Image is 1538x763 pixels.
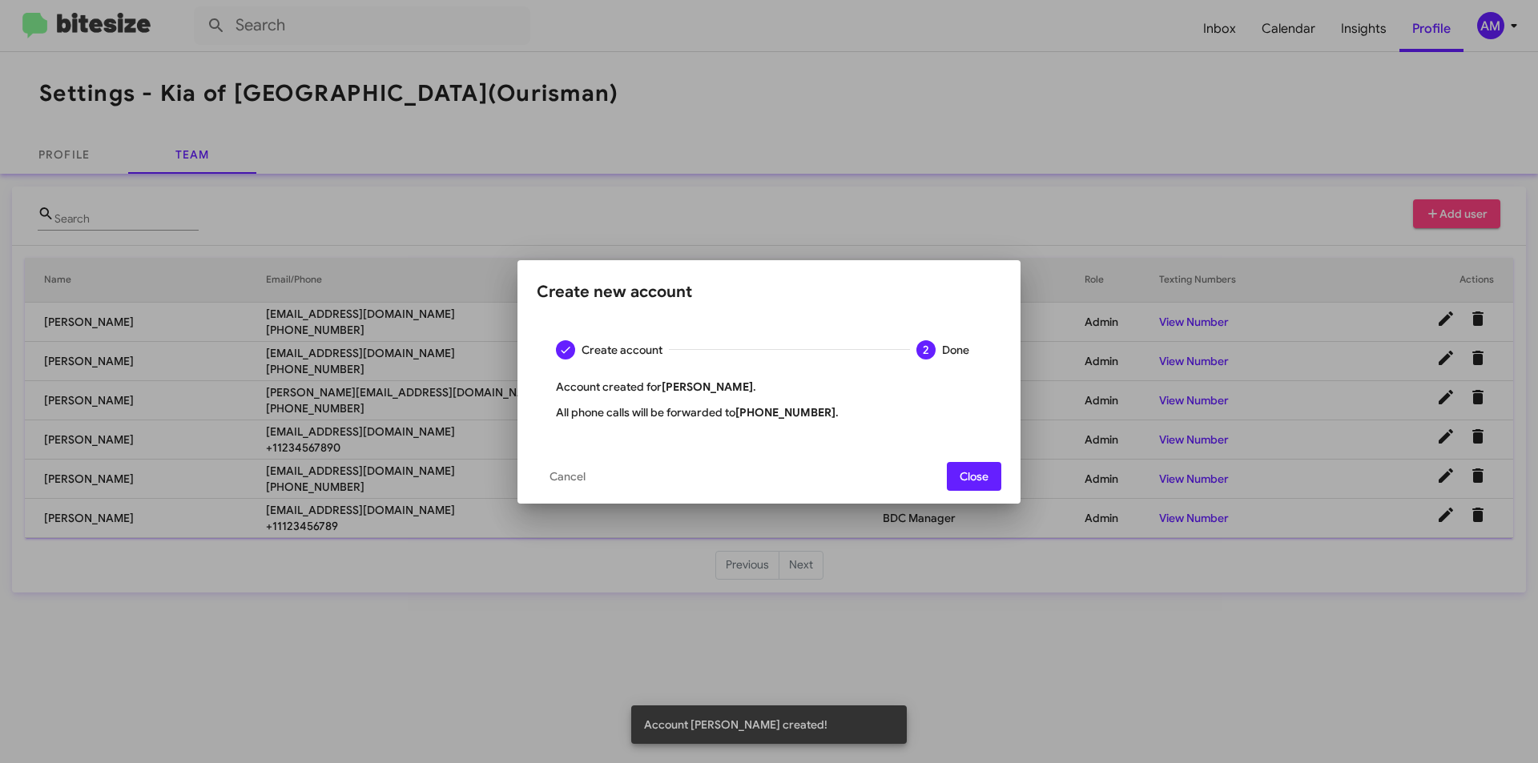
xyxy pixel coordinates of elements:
span: Close [960,462,988,491]
div: Create new account [537,279,1001,305]
b: [PERSON_NAME] [662,379,753,394]
p: All phone calls will be forwarded to . [556,404,982,420]
button: Cancel [537,462,598,491]
span: Account [PERSON_NAME] created! [644,717,827,733]
span: Cancel [550,462,586,491]
b: [PHONE_NUMBER] [735,405,835,420]
p: Account created for . [556,379,982,395]
button: Close [947,462,1001,491]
